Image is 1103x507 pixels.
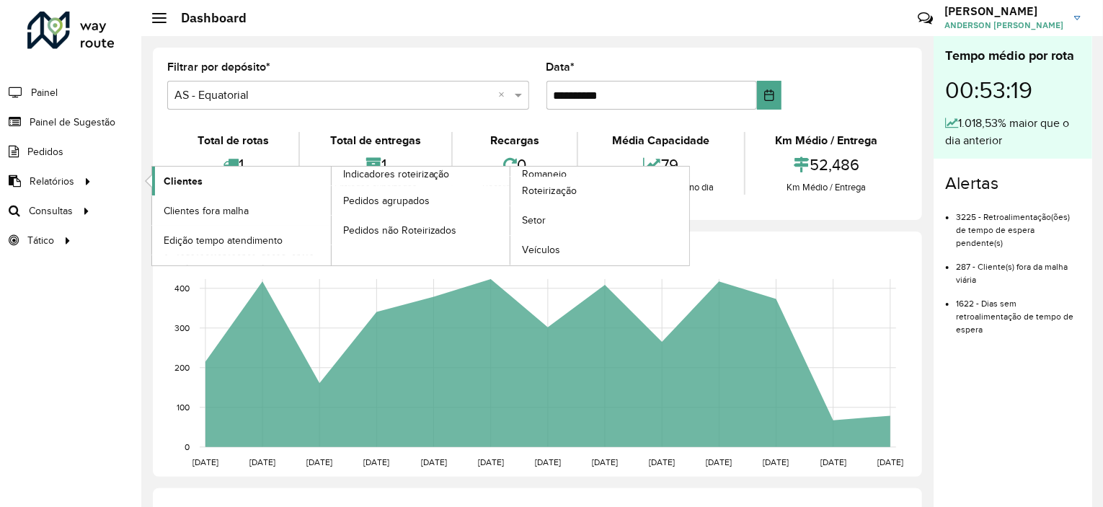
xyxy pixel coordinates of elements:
span: Indicadores roteirização [343,167,450,182]
text: 400 [174,283,190,293]
span: Tático [27,233,54,248]
text: 200 [174,363,190,372]
a: Contato Rápido [910,3,941,34]
a: Pedidos não Roteirizados [332,216,510,244]
text: [DATE] [249,457,275,467]
a: Pedidos agrupados [332,186,510,215]
a: Indicadores roteirização [152,167,510,265]
button: Choose Date [757,81,781,110]
text: [DATE] [649,457,675,467]
a: Romaneio [332,167,690,265]
a: Veículos [510,236,689,265]
text: [DATE] [421,457,447,467]
a: Roteirização [510,177,689,206]
li: 3225 - Retroalimentação(ões) de tempo de espera pendente(s) [956,200,1081,250]
span: Romaneio [522,167,567,182]
text: 300 [174,323,190,332]
text: [DATE] [877,457,903,467]
span: Edição tempo atendimento [164,233,283,248]
div: 1 [171,149,295,180]
div: Média Capacidade [582,132,740,149]
text: 100 [177,402,190,412]
div: Km Médio / Entrega [749,180,904,195]
span: Clear all [499,87,511,104]
span: ANDERSON [PERSON_NAME] [944,19,1063,32]
text: [DATE] [478,457,504,467]
text: [DATE] [192,457,218,467]
div: Recargas [456,132,573,149]
text: [DATE] [592,457,618,467]
span: Roteirização [522,183,577,198]
text: [DATE] [535,457,561,467]
span: Clientes fora malha [164,203,249,219]
text: 0 [185,442,190,451]
text: [DATE] [706,457,732,467]
a: Setor [510,206,689,235]
a: Clientes fora malha [152,196,331,225]
span: Pedidos [27,144,63,159]
span: Painel [31,85,58,100]
span: Setor [522,213,546,228]
span: Veículos [522,242,560,257]
div: Total de rotas [171,132,295,149]
div: 0 [456,149,573,180]
label: Data [546,58,575,76]
div: 1 [304,149,447,180]
div: Total de entregas [304,132,447,149]
span: Relatórios [30,174,74,189]
text: [DATE] [763,457,789,467]
span: Pedidos agrupados [343,193,430,208]
a: Clientes [152,167,331,195]
label: Filtrar por depósito [167,58,270,76]
span: Clientes [164,174,203,189]
a: Edição tempo atendimento [152,226,331,255]
span: Painel de Sugestão [30,115,115,130]
div: 79 [582,149,740,180]
li: 287 - Cliente(s) fora da malha viária [956,250,1081,286]
h2: Dashboard [167,10,247,26]
div: Km Médio / Entrega [749,132,904,149]
text: [DATE] [820,457,846,467]
h3: [PERSON_NAME] [944,4,1063,18]
span: Consultas [29,203,73,219]
h4: Alertas [945,173,1081,194]
div: Tempo médio por rota [945,46,1081,66]
text: [DATE] [363,457,389,467]
text: [DATE] [306,457,332,467]
div: 52,486 [749,149,904,180]
li: 1622 - Dias sem retroalimentação de tempo de espera [956,286,1081,336]
div: 00:53:19 [945,66,1081,115]
div: 1.018,53% maior que o dia anterior [945,115,1081,149]
span: Pedidos não Roteirizados [343,223,457,238]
